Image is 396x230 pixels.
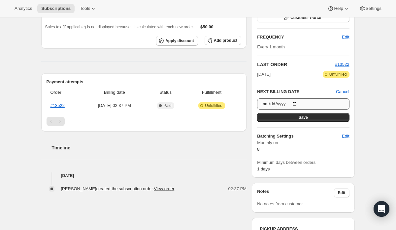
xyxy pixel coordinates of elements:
[52,144,247,151] h2: Timeline
[200,24,214,29] span: $50.00
[335,62,349,67] a: #13522
[154,186,174,191] a: View order
[164,103,172,108] span: Paid
[76,4,101,13] button: Tools
[334,6,343,11] span: Help
[338,32,353,42] button: Edit
[338,131,353,141] button: Edit
[299,115,308,120] span: Save
[374,201,389,217] div: Open Intercom Messenger
[41,6,71,11] span: Subscriptions
[186,89,237,96] span: Fulfillment
[80,6,90,11] span: Tools
[84,102,145,109] span: [DATE] · 02:37 PM
[214,38,237,43] span: Add product
[41,172,247,179] h4: [DATE]
[257,44,285,49] span: Every 1 month
[45,25,194,29] span: Sales tax (if applicable) is not displayed because it is calculated with each new order.
[156,36,198,46] button: Apply discount
[37,4,75,13] button: Subscriptions
[290,15,321,20] span: Customer Portal
[47,85,82,100] th: Order
[342,34,349,40] span: Edit
[342,133,349,140] span: Edit
[11,4,36,13] button: Analytics
[257,188,334,197] h3: Notes
[366,6,381,11] span: Settings
[257,133,342,140] h6: Batching Settings
[47,117,242,126] nav: Pagination
[50,103,65,108] a: #13522
[257,159,349,166] span: Minimum days between orders
[335,61,349,68] button: #13522
[257,201,303,206] span: No notes from customer
[336,89,349,95] button: Cancel
[257,13,349,22] button: Customer Portal
[257,71,271,78] span: [DATE]
[149,89,182,96] span: Status
[228,186,247,192] span: 02:37 PM
[165,38,194,43] span: Apply discount
[355,4,385,13] button: Settings
[338,190,346,195] span: Edit
[61,186,175,191] span: [PERSON_NAME] created the subscription order.
[323,4,353,13] button: Help
[257,166,270,171] span: 1 days
[47,79,242,85] h2: Payment attempts
[205,36,241,45] button: Add product
[257,61,335,68] h2: LAST ORDER
[257,34,342,40] h2: FREQUENCY
[257,113,349,122] button: Save
[257,140,349,146] span: Monthly on
[84,89,145,96] span: Billing date
[257,147,259,152] span: 8
[257,89,336,95] h2: NEXT BILLING DATE
[334,188,349,197] button: Edit
[15,6,32,11] span: Analytics
[205,103,222,108] span: Unfulfilled
[329,72,347,77] span: Unfulfilled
